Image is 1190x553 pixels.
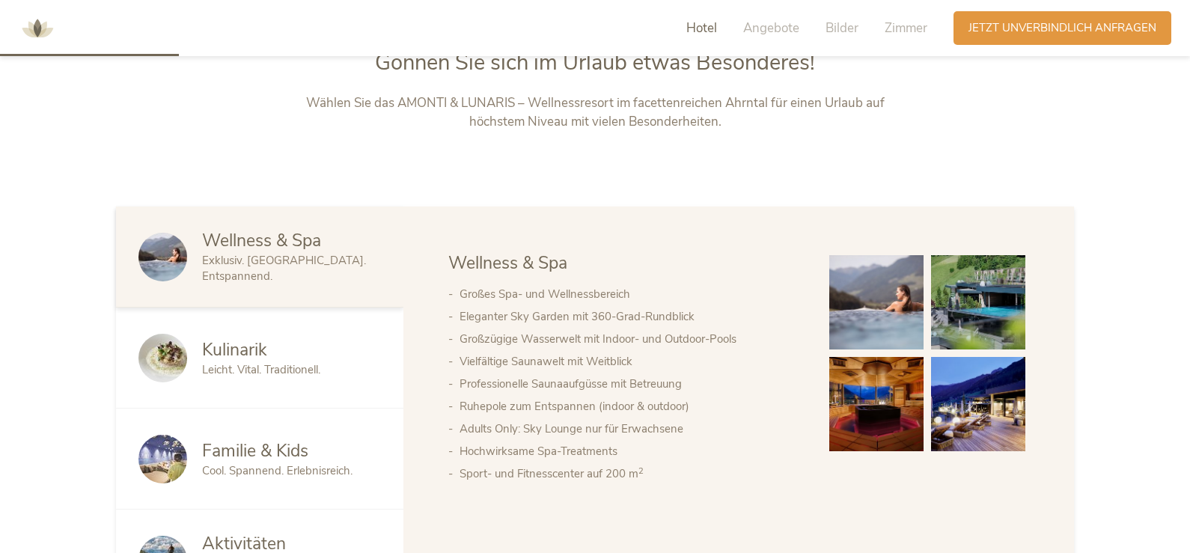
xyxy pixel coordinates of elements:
li: Großes Spa- und Wellnessbereich [460,283,799,305]
p: Wählen Sie das AMONTI & LUNARIS – Wellnessresort im facettenreichen Ahrntal für einen Urlaub auf ... [283,94,908,132]
span: Zimmer [885,19,927,37]
li: Vielfältige Saunawelt mit Weitblick [460,350,799,373]
li: Ruhepole zum Entspannen (indoor & outdoor) [460,395,799,418]
span: Cool. Spannend. Erlebnisreich. [202,463,353,478]
span: Angebote [743,19,799,37]
a: AMONTI & LUNARIS Wellnessresort [15,22,60,33]
li: Hochwirksame Spa-Treatments [460,440,799,462]
span: Bilder [826,19,858,37]
span: Jetzt unverbindlich anfragen [968,20,1156,36]
li: Großzügige Wasserwelt mit Indoor- und Outdoor-Pools [460,328,799,350]
span: Familie & Kids [202,439,308,462]
li: Professionelle Saunaaufgüsse mit Betreuung [460,373,799,395]
li: Adults Only: Sky Lounge nur für Erwachsene [460,418,799,440]
span: Hotel [686,19,717,37]
span: Gönnen Sie sich im Urlaub etwas Besonderes! [375,48,815,77]
span: Wellness & Spa [448,251,567,275]
span: Kulinarik [202,338,267,361]
span: Wellness & Spa [202,229,321,252]
span: Leicht. Vital. Traditionell. [202,362,320,377]
span: Exklusiv. [GEOGRAPHIC_DATA]. Entspannend. [202,253,366,284]
sup: 2 [638,465,644,477]
img: AMONTI & LUNARIS Wellnessresort [15,6,60,51]
li: Eleganter Sky Garden mit 360-Grad-Rundblick [460,305,799,328]
li: Sport- und Fitnesscenter auf 200 m [460,462,799,485]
